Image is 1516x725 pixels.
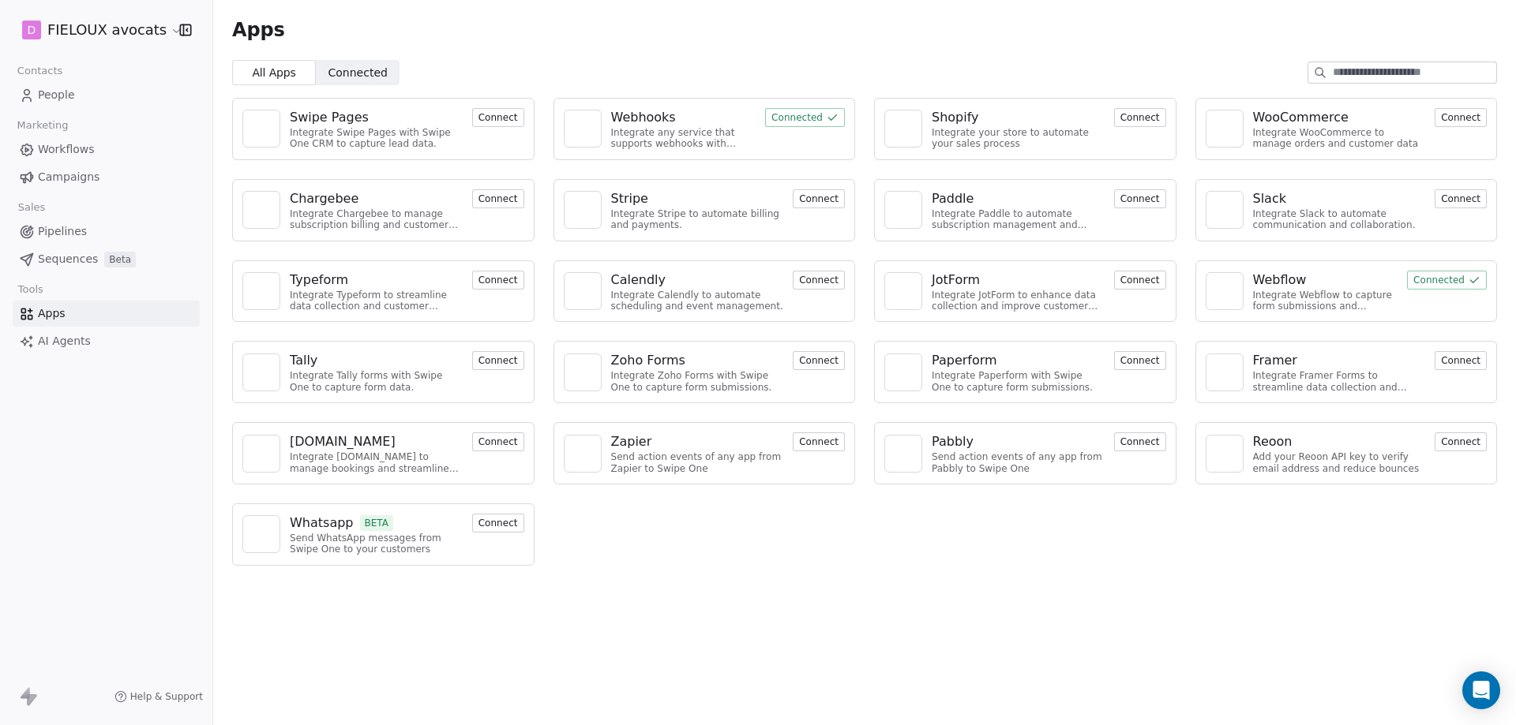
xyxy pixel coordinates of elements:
img: NA [250,117,273,140]
div: Swipe Pages [290,108,369,127]
a: [DOMAIN_NAME] [290,432,463,451]
button: Connect [472,108,524,127]
a: Paperform [932,351,1105,370]
span: Pipelines [38,223,87,240]
button: Connect [1435,189,1487,208]
button: Connect [1114,351,1166,370]
div: Integrate Swipe Pages with Swipe One CRM to capture lead data. [290,127,463,150]
button: Connect [472,189,524,208]
div: Integrate JotForm to enhance data collection and improve customer engagement. [932,290,1105,312]
a: Connected [1407,272,1487,287]
button: Connect [1114,189,1166,208]
a: Chargebee [290,189,463,208]
div: Open Intercom Messenger [1462,671,1500,709]
a: Connected [765,110,845,125]
a: NA [242,435,280,473]
div: Reoon [1253,432,1293,451]
div: Integrate Paddle to automate subscription management and customer engagement. [932,208,1105,231]
button: Connect [793,351,845,370]
div: Integrate Slack to automate communication and collaboration. [1253,208,1426,231]
span: Marketing [10,114,75,137]
div: Integrate Stripe to automate billing and payments. [611,208,784,231]
span: BETA [360,515,394,531]
div: Webflow [1253,271,1307,290]
div: Send WhatsApp messages from Swipe One to your customers [290,533,463,555]
span: Apps [38,305,66,322]
a: NA [242,110,280,148]
a: Connect [472,515,524,530]
div: Tally [290,351,317,370]
span: Connected [328,65,388,81]
img: NA [1213,442,1236,465]
button: Connect [793,271,845,290]
button: Connect [1114,108,1166,127]
img: NA [1213,117,1236,140]
button: Connected [765,108,845,127]
span: Help & Support [130,690,203,703]
button: Connect [1114,271,1166,290]
div: Integrate Webflow to capture form submissions and automate customer engagement. [1253,290,1398,312]
a: NA [884,435,922,473]
a: NA [564,435,602,473]
span: Sales [11,196,52,219]
img: NA [891,198,915,222]
a: NA [884,272,922,310]
a: Connect [1114,434,1166,449]
img: NA [250,279,273,303]
div: WooCommerce [1253,108,1349,127]
a: Connect [1114,110,1166,125]
button: Connect [793,189,845,208]
div: Paperform [932,351,997,370]
a: Zoho Forms [611,351,784,370]
button: Connect [1435,432,1487,451]
a: People [13,82,200,108]
img: NA [1213,198,1236,222]
div: Calendly [611,271,666,290]
a: NA [242,515,280,553]
div: Send action events of any app from Zapier to Swipe One [611,451,784,474]
span: People [38,87,75,103]
div: Integrate Tally forms with Swipe One to capture form data. [290,370,463,393]
a: NA [564,353,602,391]
div: Integrate Chargebee to manage subscription billing and customer data. [290,208,463,231]
a: Connect [793,353,845,368]
div: [DOMAIN_NAME] [290,432,396,451]
a: Workflows [13,136,200,163]
a: WooCommerce [1253,108,1426,127]
a: Connect [793,434,845,449]
img: NA [250,361,273,384]
a: NA [1206,272,1244,310]
img: NA [250,522,273,546]
div: Integrate Zoho Forms with Swipe One to capture form submissions. [611,370,784,393]
div: Integrate Calendly to automate scheduling and event management. [611,290,784,312]
button: Connect [472,271,524,290]
span: Beta [104,252,136,267]
span: Workflows [38,141,95,158]
a: Connect [472,191,524,206]
a: NA [884,353,922,391]
img: NA [571,442,595,465]
a: Connect [472,353,524,368]
span: Apps [232,18,285,42]
span: D [28,22,36,38]
div: Framer [1253,351,1297,370]
a: Campaigns [13,164,200,190]
img: NA [571,361,595,384]
img: NA [250,198,273,222]
span: Contacts [10,59,69,83]
img: NA [891,279,915,303]
a: Pipelines [13,219,200,245]
a: Connect [1114,191,1166,206]
a: NA [564,191,602,229]
span: Sequences [38,251,98,267]
a: Connect [1435,110,1487,125]
a: Slack [1253,189,1426,208]
a: Calendly [611,271,784,290]
a: Pabbly [932,432,1105,451]
button: Connect [1435,351,1487,370]
button: Connected [1407,271,1487,290]
div: Integrate Typeform to streamline data collection and customer engagement. [290,290,463,312]
div: JotForm [932,271,980,290]
div: Integrate your store to automate your sales process [932,127,1105,150]
img: NA [571,279,595,303]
